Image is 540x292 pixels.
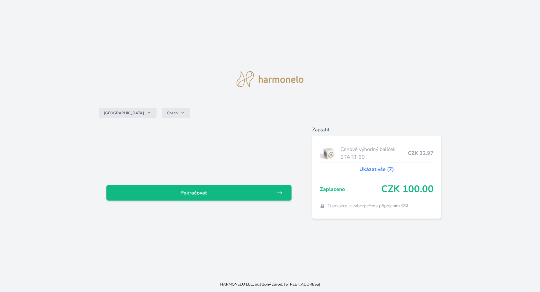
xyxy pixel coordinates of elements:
[340,146,408,161] span: Cenově výhodný balíček START 60
[381,184,434,195] span: CZK 100.00
[167,110,178,116] span: Czech
[106,185,292,201] a: Pokračovat
[162,108,190,118] button: Czech
[237,71,303,87] img: logo.svg
[320,145,338,161] img: start.jpg
[99,108,157,118] button: [GEOGRAPHIC_DATA]
[328,203,410,209] span: Transakce je zabezpečena připojením SSL
[104,110,144,116] span: [GEOGRAPHIC_DATA]
[359,165,394,173] a: Ukázat vše (7)
[312,126,442,134] h6: Zaplatit
[408,149,434,157] span: CZK 32.97
[112,189,276,197] span: Pokračovat
[320,185,382,193] span: Zaplaceno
